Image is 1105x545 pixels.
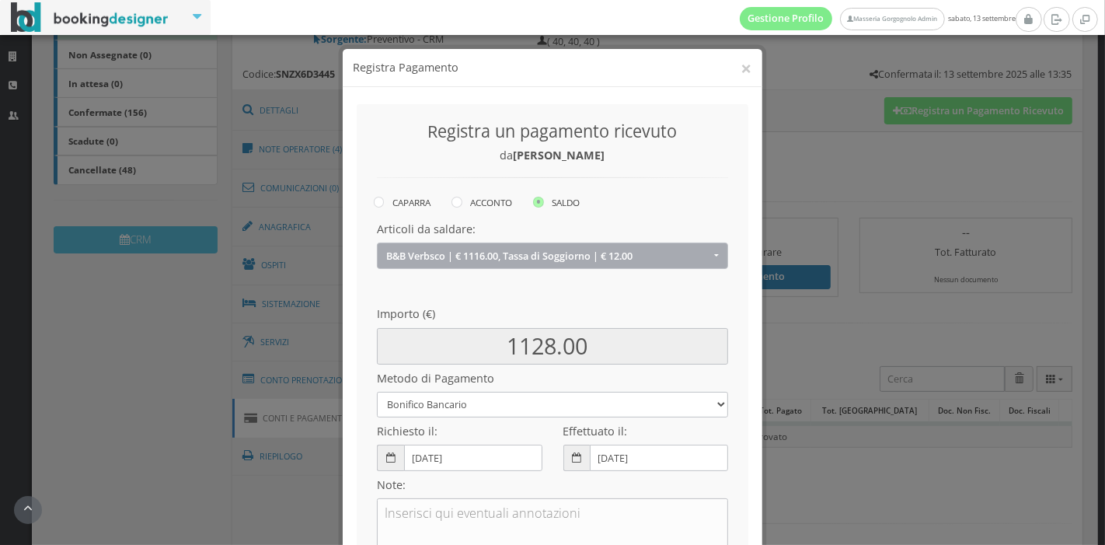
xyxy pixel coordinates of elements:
[533,193,580,211] label: SALDO
[377,424,542,438] h4: Richiesto il:
[740,7,833,30] a: Gestione Profilo
[377,121,728,141] h3: Registra un pagamento ricevuto
[514,148,605,162] b: [PERSON_NAME]
[740,7,1016,30] span: sabato, 13 settembre
[377,307,728,320] h4: Importo (€)
[11,2,169,33] img: BookingDesigner.com
[386,250,710,262] span: B&B Verbsco | € 1116.00, Tassa di Soggiorno | € 12.00
[377,222,728,236] h4: Articoli da saldare:
[377,372,728,385] h4: Metodo di Pagamento
[377,243,728,268] button: B&B Verbsco | € 1116.00, Tassa di Soggiorno | € 12.00
[840,8,944,30] a: Masseria Gorgognolo Admin
[563,424,728,438] h4: Effettuato il:
[377,148,728,162] h4: da
[451,193,512,211] label: ACCONTO
[377,478,728,491] h4: Note:
[374,193,430,211] label: CAPARRA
